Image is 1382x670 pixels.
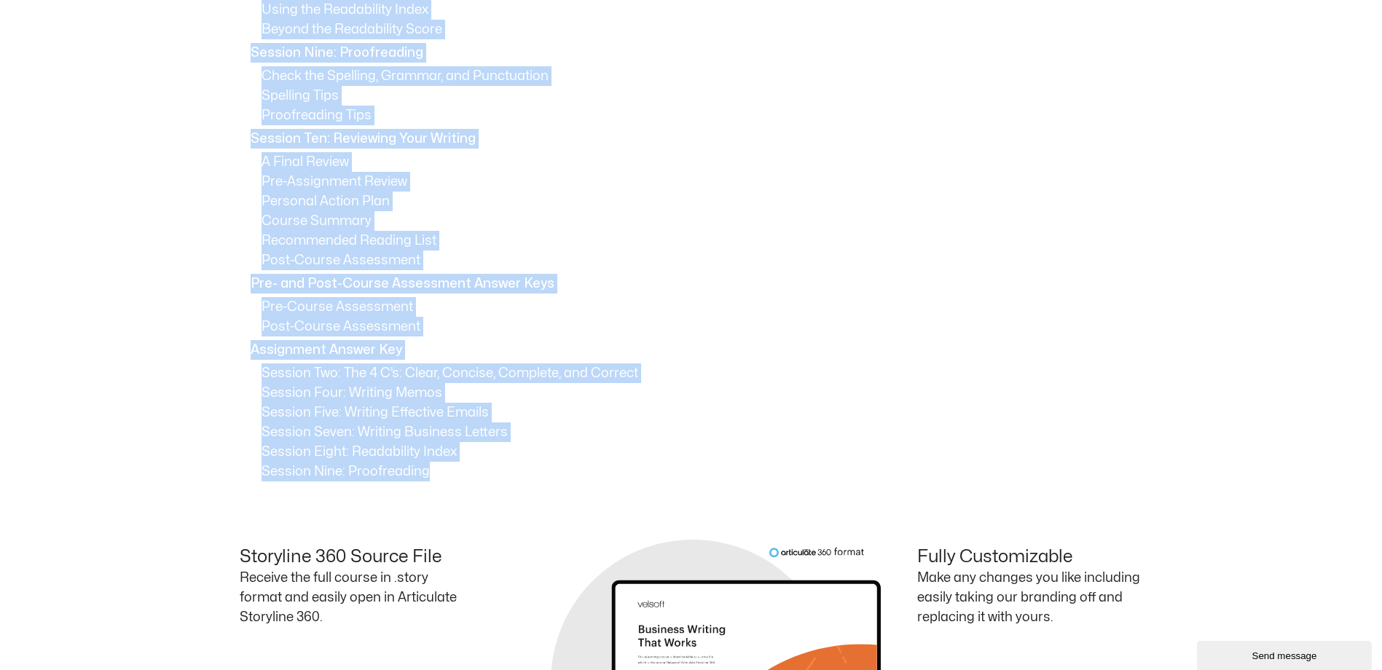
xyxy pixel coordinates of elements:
[262,106,1143,125] p: Proofreading Tips
[262,363,1143,383] p: Session Two: The 4 C’s: Clear, Concise, Complete, and Correct
[262,86,1143,106] p: Spelling Tips
[262,66,1143,86] p: Check the Spelling, Grammar, and Punctuation
[251,129,1139,149] p: Session Ten: Reviewing Your Writing
[262,211,1143,231] p: Course Summary
[251,274,1139,293] p: Pre- and Post-Course Assessment Answer Keys
[262,172,1143,192] p: Pre-Assignment Review
[262,442,1143,462] p: Session Eight: Readability Index
[251,43,1139,63] p: Session Nine: Proofreading
[262,20,1143,39] p: Beyond the Readability Score
[262,192,1143,211] p: Personal Action Plan
[917,568,1143,627] p: Make any changes you like including easily taking our branding off and replacing it with yours.
[262,152,1143,172] p: A Final Review
[262,403,1143,422] p: Session Five: Writing Effective Emails
[262,251,1143,270] p: Post-Course Assessment
[262,422,1143,442] p: Session Seven: Writing Business Letters
[262,317,1143,336] p: Post-Course Assessment
[262,383,1143,403] p: Session Four: Writing Memos
[251,340,1139,360] p: Assignment Answer Key
[1197,638,1375,670] iframe: chat widget
[917,547,1143,568] h4: Fully Customizable
[240,547,466,568] h4: Storyline 360 Source File
[240,568,466,627] p: Receive the full course in .story format and easily open in Articulate Storyline 360.
[262,297,1143,317] p: Pre-Course Assessment
[262,231,1143,251] p: Recommended Reading List
[262,462,1143,481] p: Session Nine: Proofreading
